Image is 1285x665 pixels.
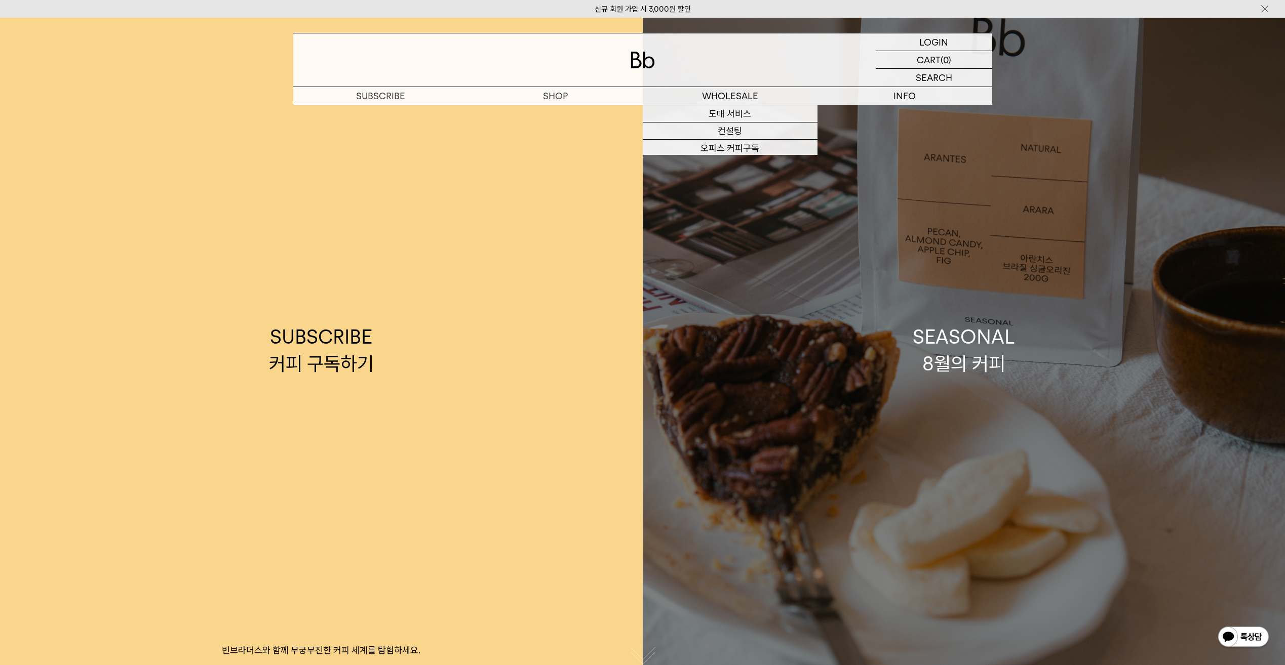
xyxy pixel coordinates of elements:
[643,122,817,140] a: 컨설팅
[876,33,992,51] a: LOGIN
[269,323,374,377] div: SUBSCRIBE 커피 구독하기
[643,105,817,122] a: 도매 서비스
[919,33,948,51] p: LOGIN
[643,87,817,105] p: WHOLESALE
[643,140,817,157] a: 오피스 커피구독
[916,69,952,87] p: SEARCH
[293,87,468,105] a: SUBSCRIBE
[913,323,1015,377] div: SEASONAL 8월의 커피
[876,51,992,69] a: CART (0)
[917,51,941,68] p: CART
[1217,626,1270,650] img: 카카오톡 채널 1:1 채팅 버튼
[595,5,691,14] a: 신규 회원 가입 시 3,000원 할인
[941,51,951,68] p: (0)
[468,87,643,105] a: SHOP
[817,87,992,105] p: INFO
[631,52,655,68] img: 로고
